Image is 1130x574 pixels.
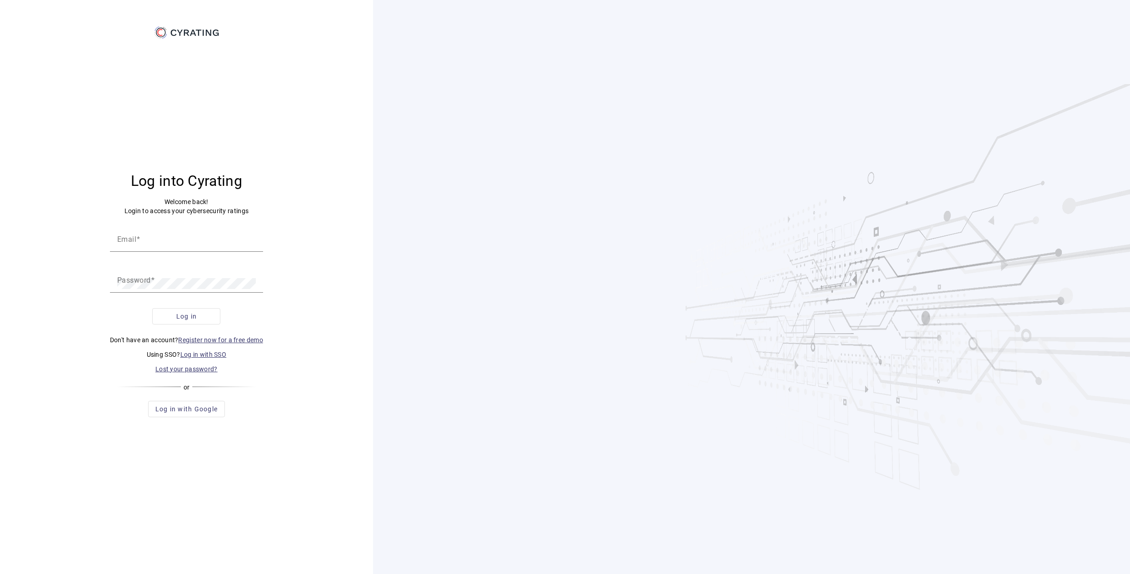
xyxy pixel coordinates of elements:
p: Using SSO? [110,350,263,359]
button: Log in [152,308,220,324]
mat-label: Password [117,275,151,284]
span: Log in with Google [155,404,218,414]
iframe: Abre un widget desde donde se puede obtener más información [9,547,70,569]
a: Register now for a free demo [178,336,263,344]
g: CYRATING [171,30,219,36]
a: Lost your password? [155,365,218,373]
button: Log in with Google [148,401,225,417]
p: Don't have an account? [110,335,263,344]
span: Log in [176,312,197,321]
p: Welcome back! Login to access your cybersecurity ratings [110,197,263,215]
mat-label: Email [117,235,137,243]
div: or [117,383,256,392]
a: Log in with SSO [180,351,227,358]
h3: Log into Cyrating [110,172,263,190]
